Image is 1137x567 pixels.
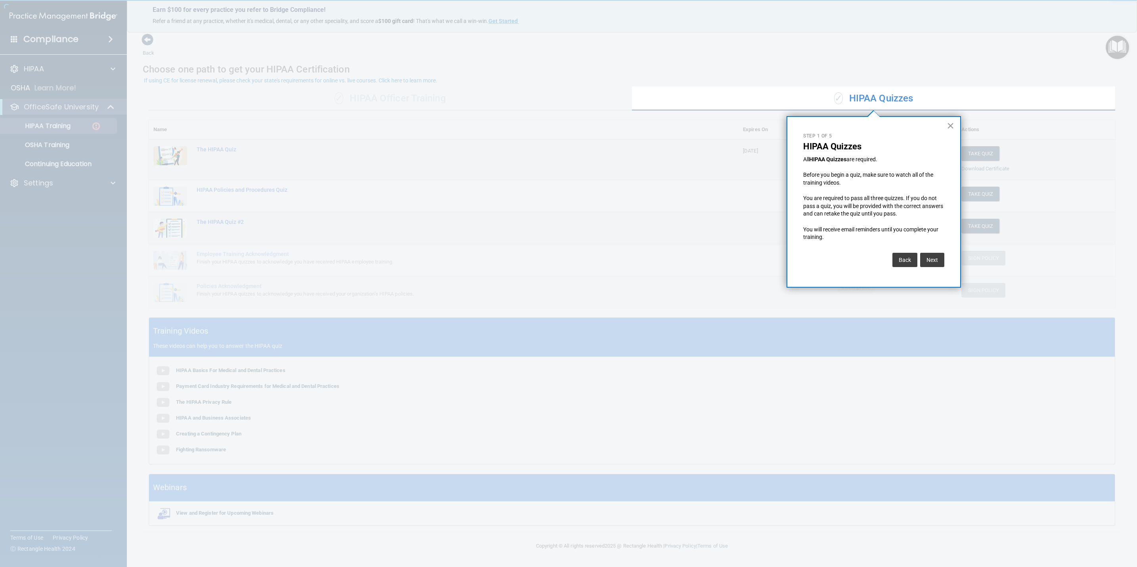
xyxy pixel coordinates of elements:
[803,156,809,162] span: All
[809,156,846,162] strong: HIPAA Quizzes
[803,171,944,187] p: Before you begin a quiz, make sure to watch all of the training videos.
[803,141,944,152] p: HIPAA Quizzes
[892,253,917,267] button: Back
[846,156,877,162] span: are required.
[803,226,944,241] p: You will receive email reminders until you complete your training.
[920,253,944,267] button: Next
[803,133,944,139] p: Step 1 of 5
[632,87,1115,111] div: HIPAA Quizzes
[947,119,954,132] button: Close
[834,92,843,104] span: ✓
[803,195,944,218] p: You are required to pass all three quizzes. If you do not pass a quiz, you will be provided with ...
